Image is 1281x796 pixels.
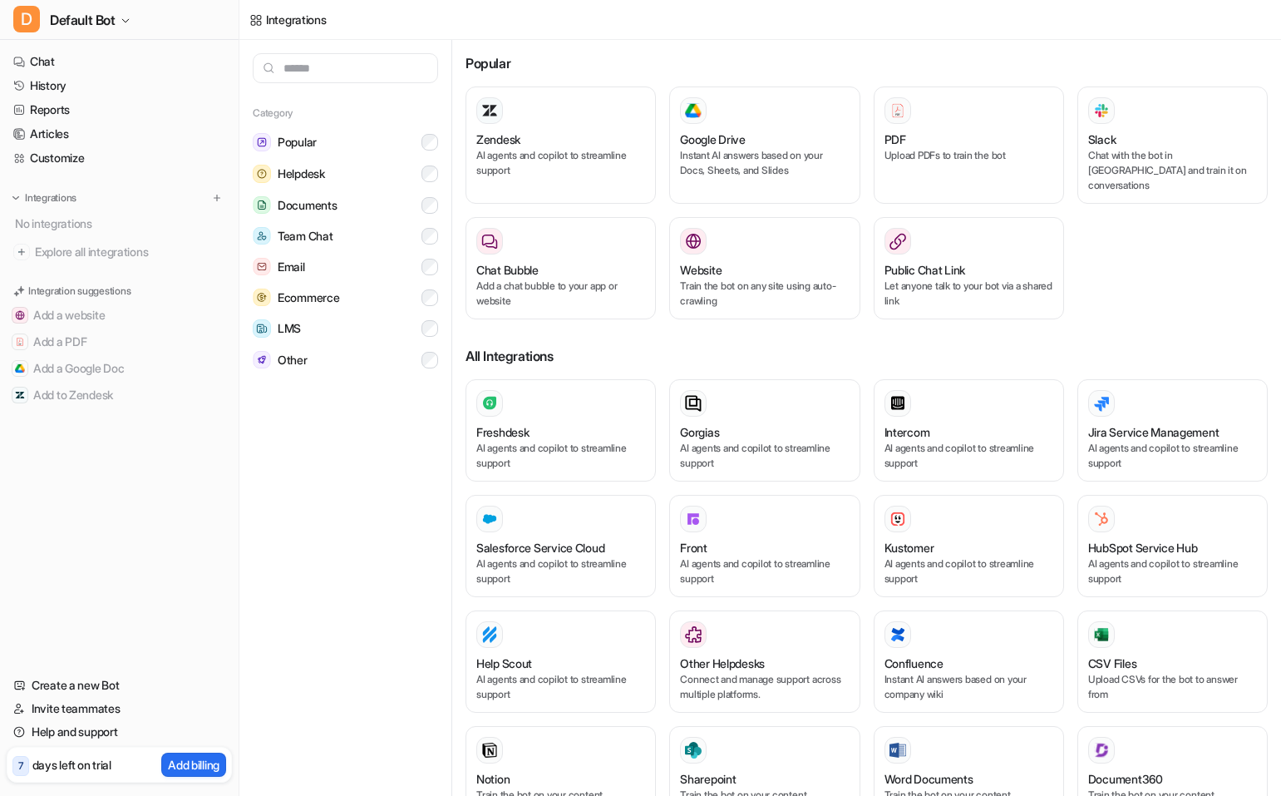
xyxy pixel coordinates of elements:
[253,282,438,313] button: EcommerceEcommerce
[874,217,1064,319] button: Public Chat LinkLet anyone talk to your bot via a shared link
[680,423,719,441] h3: Gorgias
[1088,655,1136,672] h3: CSV Files
[680,539,707,556] h3: Front
[476,655,532,672] h3: Help Scout
[476,770,510,788] h3: Notion
[1093,626,1110,643] img: CSV Files
[278,197,337,214] span: Documents
[874,379,1064,482] button: IntercomAI agents and copilot to streamline support
[874,611,1064,713] button: ConfluenceConfluenceInstant AI answers based on your company wiki
[7,720,232,744] a: Help and support
[7,74,232,97] a: History
[669,87,860,204] button: Google DriveGoogle DriveInstant AI answers based on your Docs, Sheets, and Slides
[278,289,339,306] span: Ecommerce
[1088,672,1257,702] p: Upload CSVs for the bot to answer from
[7,240,232,264] a: Explore all integrations
[1088,131,1116,148] h3: Slack
[680,131,746,148] h3: Google Drive
[7,190,81,206] button: Integrations
[278,228,333,245] span: Team Chat
[266,11,327,28] div: Integrations
[685,103,702,118] img: Google Drive
[161,753,226,777] button: Add billing
[466,53,1268,73] h3: Popular
[253,251,438,282] button: EmailEmail
[7,302,232,329] button: Add a websiteAdd a website
[1088,539,1198,556] h3: HubSpot Service Hub
[889,743,906,759] img: Word Documents
[884,423,930,441] h3: Intercom
[7,355,232,382] button: Add a Google DocAdd a Google Doc
[680,770,736,788] h3: Sharepoint
[476,539,604,556] h3: Salesforce Service Cloud
[680,672,849,702] p: Connect and manage support across multiple platforms.
[874,87,1064,204] button: PDFPDFUpload PDFs to train the bot
[466,217,656,319] button: Chat BubbleAdd a chat bubble to your app or website
[253,196,271,214] img: Documents
[15,337,25,347] img: Add a PDF
[874,495,1064,597] button: KustomerKustomerAI agents and copilot to streamline support
[253,227,271,245] img: Team Chat
[476,423,529,441] h3: Freshdesk
[13,244,30,260] img: explore all integrations
[25,191,76,205] p: Integrations
[1088,423,1219,441] h3: Jira Service Management
[253,313,438,344] button: LMSLMS
[680,261,722,279] h3: Website
[669,217,860,319] button: WebsiteWebsiteTrain the bot on any site using auto-crawling
[7,146,232,170] a: Customize
[884,672,1053,702] p: Instant AI answers based on your company wiki
[1088,148,1257,193] p: Chat with the bot in [GEOGRAPHIC_DATA] and train it on conversations
[1077,379,1268,482] button: Jira Service ManagementAI agents and copilot to streamline support
[249,11,327,28] a: Integrations
[476,131,520,148] h3: Zendesk
[669,495,860,597] button: FrontFrontAI agents and copilot to streamline support
[884,441,1053,471] p: AI agents and copilot to streamline support
[884,539,934,556] h3: Kustomer
[28,284,131,299] p: Integration suggestions
[476,556,645,586] p: AI agents and copilot to streamline support
[680,279,849,309] p: Train the bot on any site using auto-crawling
[476,148,645,178] p: AI agents and copilot to streamline support
[253,158,438,190] button: HelpdeskHelpdesk
[1088,770,1163,788] h3: Document360
[15,390,25,400] img: Add to Zendesk
[1093,101,1110,120] img: Slack
[884,279,1053,309] p: Let anyone talk to your bot via a shared link
[466,87,656,204] button: ZendeskAI agents and copilot to streamline support
[669,611,860,713] button: Other HelpdesksOther HelpdesksConnect and manage support across multiple platforms.
[7,674,232,697] a: Create a new Bot
[10,192,22,204] img: expand menu
[18,759,23,774] p: 7
[889,626,906,643] img: Confluence
[466,611,656,713] button: Help ScoutHelp ScoutAI agents and copilot to streamline support
[15,363,25,373] img: Add a Google Doc
[685,233,702,250] img: Website
[889,102,906,118] img: PDF
[1077,495,1268,597] button: HubSpot Service HubHubSpot Service HubAI agents and copilot to streamline support
[680,441,849,471] p: AI agents and copilot to streamline support
[476,672,645,702] p: AI agents and copilot to streamline support
[1093,742,1110,759] img: Document360
[278,259,305,275] span: Email
[1088,441,1257,471] p: AI agents and copilot to streamline support
[884,556,1053,586] p: AI agents and copilot to streamline support
[884,261,966,279] h3: Public Chat Link
[253,351,271,368] img: Other
[1077,87,1268,204] button: SlackSlackChat with the bot in [GEOGRAPHIC_DATA] and train it on conversations
[680,655,765,672] h3: Other Helpdesks
[7,329,232,355] button: Add a PDFAdd a PDF
[680,148,849,178] p: Instant AI answers based on your Docs, Sheets, and Slides
[669,379,860,482] button: GorgiasAI agents and copilot to streamline support
[278,166,325,182] span: Helpdesk
[466,379,656,482] button: FreshdeskAI agents and copilot to streamline support
[884,770,973,788] h3: Word Documents
[481,626,498,643] img: Help Scout
[278,352,308,368] span: Other
[253,165,271,183] img: Helpdesk
[168,756,219,774] p: Add billing
[889,511,906,527] img: Kustomer
[253,106,438,120] h5: Category
[253,319,271,338] img: LMS
[685,511,702,527] img: Front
